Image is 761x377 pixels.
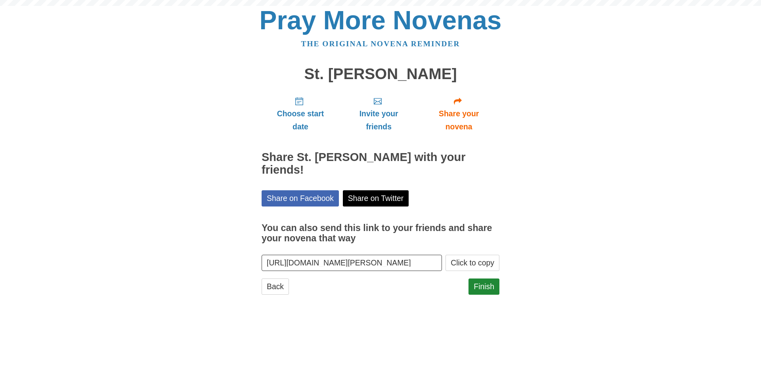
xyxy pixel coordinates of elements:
[262,66,499,83] h1: St. [PERSON_NAME]
[260,6,502,35] a: Pray More Novenas
[426,107,491,133] span: Share your novena
[270,107,331,133] span: Choose start date
[301,40,460,48] a: The original novena reminder
[347,107,410,133] span: Invite your friends
[262,190,339,206] a: Share on Facebook
[262,90,339,137] a: Choose start date
[468,278,499,295] a: Finish
[262,223,499,243] h3: You can also send this link to your friends and share your novena that way
[339,90,418,137] a: Invite your friends
[418,90,499,137] a: Share your novena
[262,278,289,295] a: Back
[343,190,409,206] a: Share on Twitter
[446,255,499,271] button: Click to copy
[262,151,499,176] h2: Share St. [PERSON_NAME] with your friends!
